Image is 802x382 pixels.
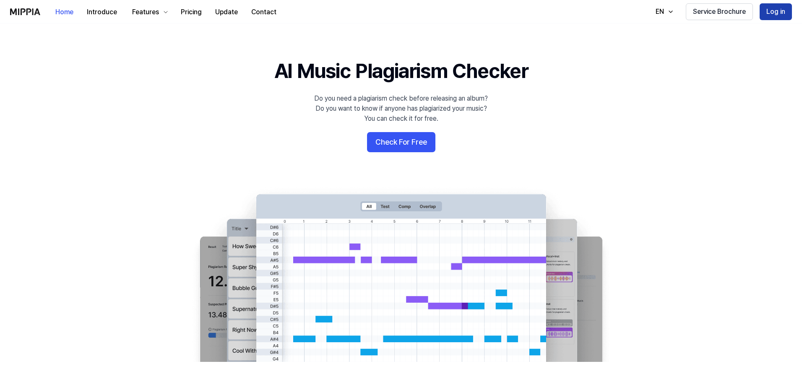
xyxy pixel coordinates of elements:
button: Contact [245,4,283,21]
h1: AI Music Plagiarism Checker [274,57,528,85]
button: Check For Free [367,132,435,152]
div: EN [654,7,666,17]
button: Introduce [80,4,124,21]
button: EN [647,3,679,20]
div: Do you need a plagiarism check before releasing an album? Do you want to know if anyone has plagi... [314,94,488,124]
button: Log in [760,3,792,20]
button: Home [49,4,80,21]
div: Features [130,7,161,17]
button: Features [124,4,174,21]
button: Service Brochure [686,3,753,20]
a: Update [208,0,245,23]
a: Home [49,0,80,23]
button: Pricing [174,4,208,21]
img: main Image [183,186,619,362]
img: logo [10,8,40,15]
button: Update [208,4,245,21]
